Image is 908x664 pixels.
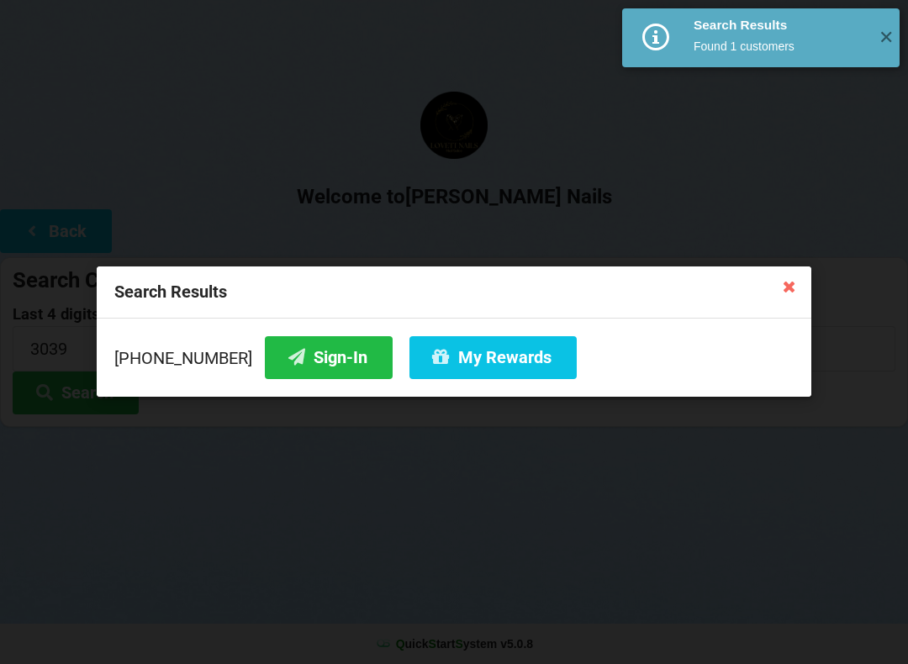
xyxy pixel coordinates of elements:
div: Search Results [694,17,866,34]
div: [PHONE_NUMBER] [114,336,794,379]
div: Search Results [97,266,811,319]
div: Found 1 customers [694,38,866,55]
button: My Rewards [409,336,577,379]
button: Sign-In [265,336,393,379]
